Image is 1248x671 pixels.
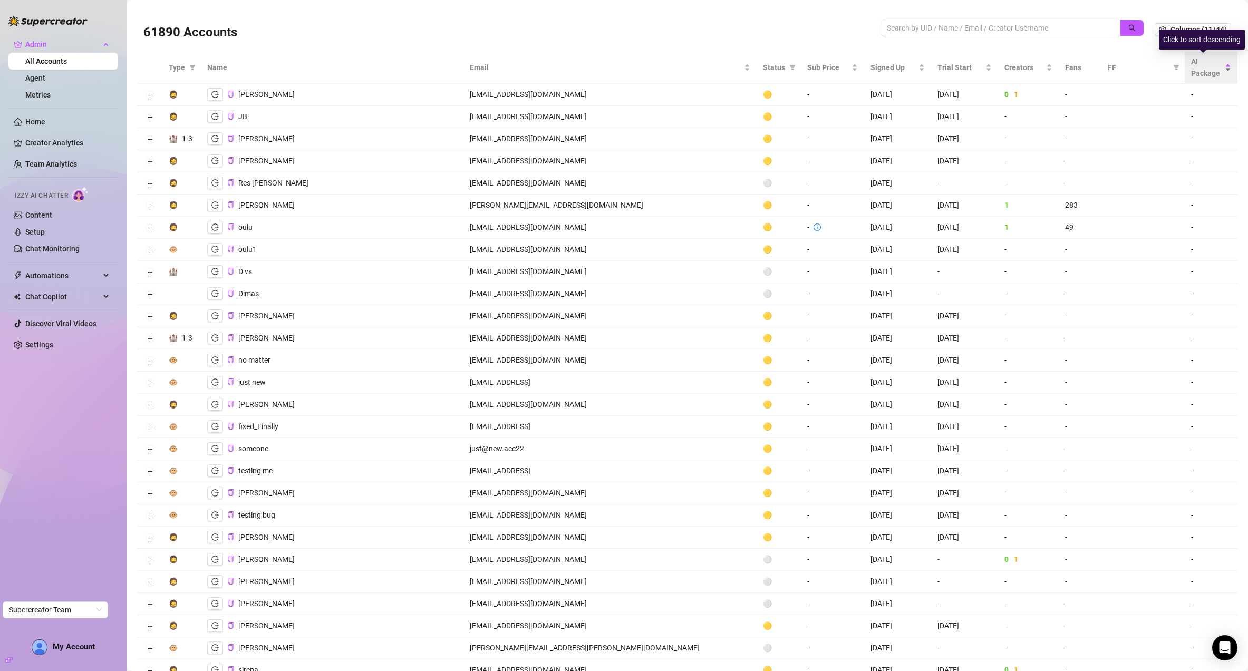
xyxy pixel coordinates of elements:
td: [DATE] [864,150,931,172]
td: [EMAIL_ADDRESS][DOMAIN_NAME] [463,172,757,195]
button: Copy Account UID [227,268,234,276]
input: Search by UID / Name / Email / Creator Username [887,22,1106,34]
span: Chat Copilot [25,288,100,305]
span: copy [227,356,234,363]
td: [DATE] [931,150,998,172]
button: Expand row [146,224,154,232]
span: copy [227,600,234,607]
img: AI Chatter [72,187,89,202]
a: Content [25,211,52,219]
td: - [1185,84,1237,106]
span: filter [189,64,196,71]
span: 283 [1065,201,1078,209]
td: - [931,261,998,283]
span: 🟡 [763,112,772,121]
span: Creators [1004,62,1044,73]
button: Expand row [146,490,154,498]
div: 🐵 [169,465,178,476]
th: Signed Up [864,52,931,84]
div: 🐵 [169,376,178,388]
button: Copy Account UID [227,135,234,143]
th: AI Package [1185,52,1237,84]
button: Expand row [146,290,154,299]
button: Expand row [146,135,154,144]
button: Columns (11/44) [1155,23,1231,36]
span: logout [211,467,219,474]
td: - [1059,84,1101,106]
button: logout [207,509,223,521]
img: AD_cMMTxCeTpmN1d5MnKJ1j-_uXZCpTKapSSqNGg4PyXtR_tCW7gZXTNmFz2tpVv9LSyNV7ff1CaS4f4q0HLYKULQOwoM5GQR... [32,640,47,655]
div: 🏰 [169,332,178,344]
button: Copy Account UID [227,378,234,386]
span: copy [227,467,234,474]
button: logout [207,265,223,278]
td: - [1059,150,1101,172]
div: 🐵 [169,443,178,454]
span: search [1128,24,1136,32]
button: Expand row [146,268,154,277]
div: 🧔 [169,398,178,410]
button: Expand row [146,313,154,321]
span: [PERSON_NAME] [238,90,295,99]
button: logout [207,553,223,566]
span: copy [227,622,234,629]
span: copy [227,312,234,319]
button: Copy Account UID [227,423,234,431]
span: logout [211,578,219,585]
td: - [801,106,864,128]
span: copy [227,578,234,585]
button: Expand row [146,623,154,631]
span: Izzy AI Chatter [15,191,68,201]
div: 🧔 [169,310,178,322]
span: logout [211,91,219,98]
td: - [998,261,1059,283]
span: logout [211,489,219,497]
span: 0 [1004,90,1009,99]
div: 🧔 [169,221,178,233]
h3: 61890 Accounts [143,24,237,41]
span: copy [227,445,234,452]
span: ⚪ [763,267,772,276]
div: Click to sort descending [1159,30,1245,50]
div: 1-3 [182,133,192,144]
div: 🧔 [169,576,178,587]
button: Expand row [146,534,154,542]
span: 🟡 [763,90,772,99]
td: [PERSON_NAME][EMAIL_ADDRESS][DOMAIN_NAME] [463,195,757,217]
span: Automations [25,267,100,284]
td: [DATE] [931,106,998,128]
span: copy [227,223,234,230]
span: Sub Price [807,62,849,73]
button: Expand row [146,158,154,166]
span: 🟡 [763,134,772,143]
div: 🧔 [169,177,178,189]
th: Creators [998,52,1059,84]
button: Copy Account UID [227,356,234,364]
td: [EMAIL_ADDRESS][DOMAIN_NAME] [463,150,757,172]
button: Copy Account UID [227,157,234,165]
span: logout [211,223,219,231]
span: 🟡 [763,245,772,254]
button: logout [207,487,223,499]
span: ⚪ [763,179,772,187]
button: Copy Account UID [227,334,234,342]
td: - [931,172,998,195]
button: Copy Account UID [227,445,234,453]
td: - [1059,261,1101,283]
button: Copy Account UID [227,511,234,519]
td: [DATE] [931,84,998,106]
span: copy [227,268,234,275]
span: filter [789,64,796,71]
span: logout [211,113,219,120]
span: logout [211,201,219,209]
button: logout [207,332,223,344]
span: logout [211,511,219,519]
td: [EMAIL_ADDRESS][DOMAIN_NAME] [463,217,757,239]
span: [PERSON_NAME] [238,157,295,165]
button: Expand row [146,335,154,343]
div: 🧔 [169,553,178,565]
th: Email [463,52,757,84]
td: [EMAIL_ADDRESS][DOMAIN_NAME] [463,106,757,128]
span: copy [227,290,234,297]
span: copy [227,423,234,430]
